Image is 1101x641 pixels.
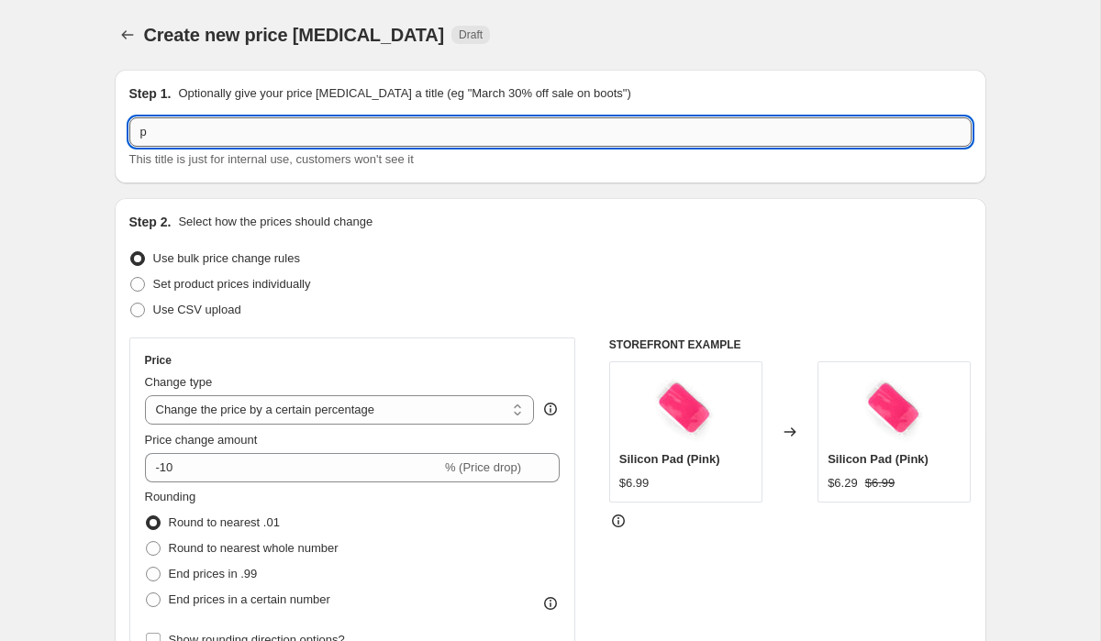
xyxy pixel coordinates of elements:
div: $6.99 [619,474,650,492]
h6: STOREFRONT EXAMPLE [609,337,972,352]
span: Create new price [MEDICAL_DATA] [144,25,445,45]
p: Select how the prices should change [178,213,373,231]
span: Rounding [145,490,196,503]
h3: Price [145,353,172,368]
input: 30% off holiday sale [129,117,972,147]
div: help [541,400,560,418]
img: Siliconpads_8d5a3f48-c2ed-46bf-8155-80ae15a297d7_80x.jpg [649,371,722,445]
div: $6.29 [828,474,858,492]
h2: Step 1. [129,84,172,103]
p: Optionally give your price [MEDICAL_DATA] a title (eg "March 30% off sale on boots") [178,84,630,103]
span: Use bulk price change rules [153,251,300,265]
span: % (Price drop) [445,460,521,474]
span: Change type [145,375,213,389]
span: Price change amount [145,433,258,447]
span: Silicon Pad (Pink) [619,452,720,466]
span: Use CSV upload [153,303,241,316]
strike: $6.99 [865,474,895,492]
span: End prices in a certain number [169,592,330,606]
span: This title is just for internal use, customers won't see it [129,152,414,166]
span: End prices in .99 [169,567,258,580]
span: Round to nearest whole number [169,541,339,555]
img: Siliconpads_8d5a3f48-c2ed-46bf-8155-80ae15a297d7_80x.jpg [858,371,931,445]
span: Draft [459,28,483,42]
span: Set product prices individually [153,277,311,291]
input: -15 [145,453,441,482]
button: Price change jobs [115,22,140,48]
span: Round to nearest .01 [169,515,280,529]
span: Silicon Pad (Pink) [828,452,929,466]
h2: Step 2. [129,213,172,231]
